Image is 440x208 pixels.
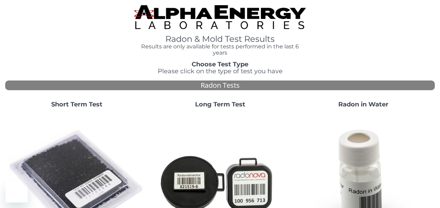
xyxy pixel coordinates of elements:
[195,101,245,108] strong: Long Term Test
[134,5,306,29] img: TightCrop.jpg
[5,81,435,91] div: Radon Tests
[134,35,306,44] h1: Radon & Mold Test Results
[134,44,306,56] h4: Results are only available for tests performed in the last 6 years
[338,101,388,108] strong: Radon in Water
[51,101,102,108] strong: Short Term Test
[192,60,248,68] strong: Choose Test Type
[6,180,28,202] iframe: Button to launch messaging window
[158,67,283,75] span: Please click on the type of test you have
